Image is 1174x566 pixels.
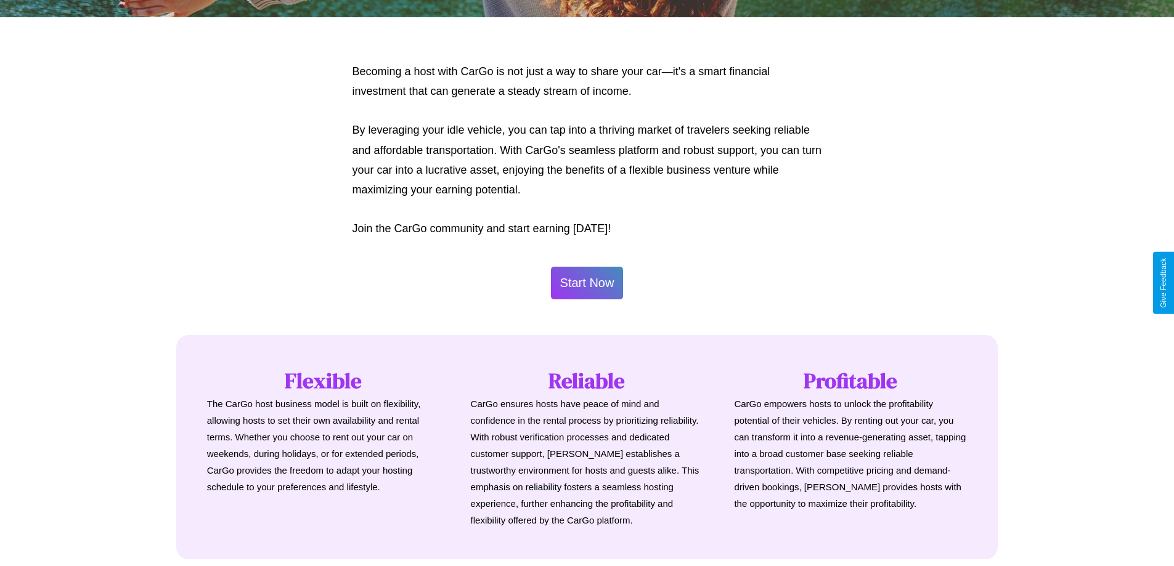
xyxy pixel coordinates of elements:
p: Becoming a host with CarGo is not just a way to share your car—it's a smart financial investment ... [353,62,822,102]
p: The CarGo host business model is built on flexibility, allowing hosts to set their own availabili... [207,395,440,495]
h1: Reliable [471,366,704,395]
button: Start Now [551,267,624,299]
p: Join the CarGo community and start earning [DATE]! [353,219,822,238]
h1: Profitable [734,366,967,395]
div: Give Feedback [1159,258,1168,308]
p: CarGo ensures hosts have peace of mind and confidence in the rental process by prioritizing relia... [471,395,704,528]
p: By leveraging your idle vehicle, you can tap into a thriving market of travelers seeking reliable... [353,120,822,200]
h1: Flexible [207,366,440,395]
p: CarGo empowers hosts to unlock the profitability potential of their vehicles. By renting out your... [734,395,967,512]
